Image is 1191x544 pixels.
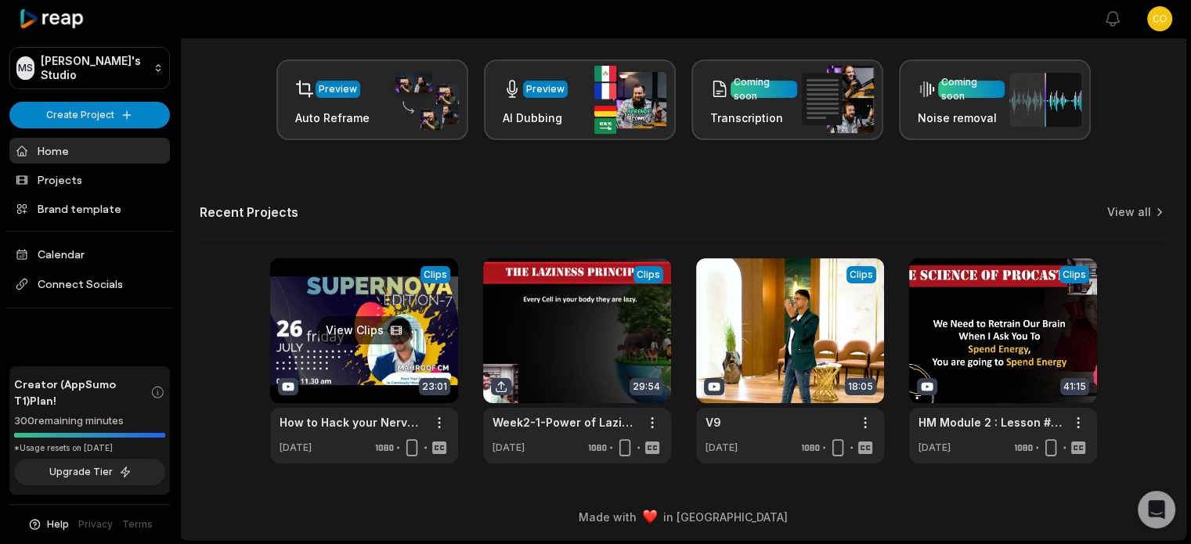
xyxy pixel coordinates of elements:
[122,517,153,531] a: Terms
[47,517,69,531] span: Help
[9,270,170,298] span: Connect Socials
[27,517,69,531] button: Help
[280,414,424,431] a: How to Hack your Nervous system to consciously Manage Your Stress : [PERSON_NAME]
[526,82,565,96] div: Preview
[493,414,637,431] a: Week2-1-Power of Laziness - [GEOGRAPHIC_DATA]
[14,376,150,409] span: Creator (AppSumo T1) Plan!
[9,102,170,128] button: Create Project
[643,510,657,524] img: heart emoji
[802,66,874,133] img: transcription.png
[14,442,165,454] div: *Usage resets on [DATE]
[9,196,170,222] a: Brand template
[387,70,459,131] img: auto_reframe.png
[710,110,797,126] h3: Transcription
[14,413,165,429] div: 300 remaining minutes
[16,56,34,80] div: MS
[1107,204,1151,220] a: View all
[195,509,1171,525] div: Made with in [GEOGRAPHIC_DATA]
[319,82,357,96] div: Preview
[594,66,666,134] img: ai_dubbing.png
[1138,491,1175,528] div: Open Intercom Messenger
[9,241,170,267] a: Calendar
[919,414,1063,431] a: HM Module 2 : Lesson #2: The Science Of [MEDICAL_DATA] | MeatOS | HMO25
[78,517,113,531] a: Privacy
[14,459,165,485] button: Upgrade Tier
[706,414,721,431] a: V9
[918,110,1005,126] h3: Noise removal
[200,204,298,220] h2: Recent Projects
[9,167,170,193] a: Projects
[41,54,147,82] p: [PERSON_NAME]'s Studio
[295,110,370,126] h3: Auto Reframe
[941,75,1002,103] div: Coming soon
[1009,73,1081,127] img: noise_removal.png
[734,75,794,103] div: Coming soon
[9,138,170,164] a: Home
[503,110,568,126] h3: AI Dubbing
